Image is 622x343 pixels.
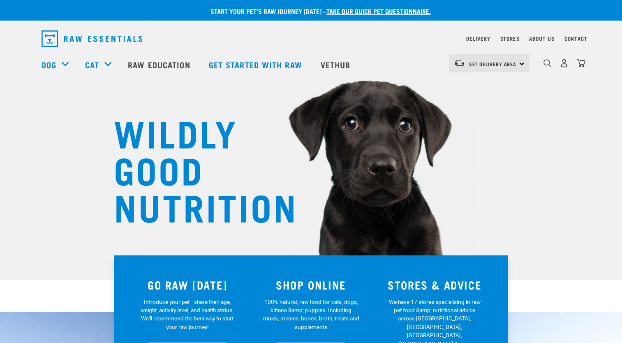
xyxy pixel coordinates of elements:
a: Dog [42,58,56,71]
img: home-icon-1@2x.png [543,59,551,67]
a: Contact [564,37,587,40]
h1: WILDLY GOOD NUTRITION [114,113,278,224]
span: Set Delivery Area [469,63,517,65]
a: Raw Education [120,48,200,81]
img: van-moving.png [454,60,465,67]
a: About Us [529,37,554,40]
img: Raw Essentials Logo [42,30,142,47]
a: Cat [85,58,99,71]
img: user.png [560,59,569,67]
img: home-icon@2x.png [577,59,585,67]
a: Delivery [466,37,490,40]
a: take our quick pet questionnaire. [326,9,431,13]
h3: GO RAW [DATE] [131,278,245,291]
p: Introduce your pet—share their age, weight, activity level, and health status. We'll recommend th... [139,298,236,331]
h3: STORES & ADVICE [378,278,492,291]
a: Get started with Raw [201,48,312,81]
nav: dropdown navigation [35,27,587,50]
h3: SHOP ONLINE [254,278,368,291]
a: Vethub [312,48,361,81]
p: 100% natural, raw food for cats, dogs, kittens &amp; puppies. Including mixes, minces, bones, bro... [263,298,359,331]
a: Stores [500,37,520,40]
